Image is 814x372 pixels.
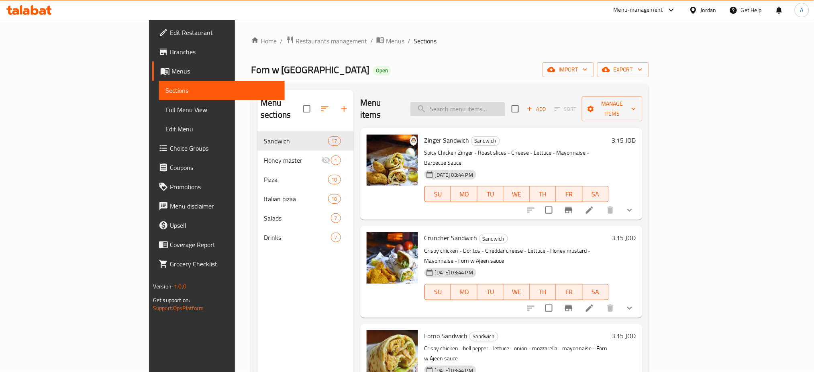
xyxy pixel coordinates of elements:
a: Full Menu View [159,100,285,119]
button: show more [620,298,639,318]
a: Edit menu item [585,303,594,313]
span: Select section [507,100,524,117]
span: Sections [165,86,279,95]
button: import [543,62,594,77]
div: Sandwich [471,136,500,146]
span: TU [481,188,500,200]
svg: Show Choices [625,303,634,313]
span: 10 [328,176,341,184]
span: Edit Restaurant [170,28,279,37]
a: Grocery Checklist [152,254,285,274]
span: import [549,65,588,75]
div: Open [373,66,391,76]
span: Menus [171,66,279,76]
button: SA [583,284,609,300]
span: Drinks [264,233,331,242]
img: Cruncher Sandwich [367,232,418,284]
span: Restaurants management [296,36,367,46]
span: Sort sections [315,99,335,119]
nav: breadcrumb [251,36,649,46]
button: show more [620,200,639,220]
a: Menu disclaimer [152,196,285,216]
a: Edit Menu [159,119,285,139]
a: Choice Groups [152,139,285,158]
span: SA [586,188,606,200]
span: Coverage Report [170,240,279,249]
span: FR [559,286,579,298]
div: Salads7 [257,208,354,228]
a: Coupons [152,158,285,177]
span: A [800,6,804,14]
span: SU [428,188,448,200]
a: Promotions [152,177,285,196]
span: Forn w [GEOGRAPHIC_DATA] [251,61,369,79]
span: Cruncher Sandwich [424,232,477,244]
button: TH [530,186,556,202]
img: Zinger Sandwich [367,135,418,186]
div: Sandwich [479,234,508,243]
button: Branch-specific-item [559,200,578,220]
a: Branches [152,42,285,61]
div: Italian pizaa [264,194,328,204]
div: Jordan [701,6,716,14]
button: delete [601,200,620,220]
span: Add [526,104,547,114]
span: 10 [328,195,341,203]
div: Honey master [264,155,321,165]
span: WE [507,286,526,298]
button: TU [477,284,504,300]
span: [DATE] 03:44 PM [432,171,476,179]
span: TH [533,188,553,200]
span: Sandwich [471,136,500,145]
span: [DATE] 03:44 PM [432,269,476,276]
a: Upsell [152,216,285,235]
button: WE [504,186,530,202]
span: 1 [331,157,341,164]
button: SA [583,186,609,202]
span: Sections [414,36,437,46]
span: Add item [524,103,549,115]
button: Manage items [582,96,643,121]
div: Italian pizaa10 [257,189,354,208]
div: items [331,155,341,165]
a: Menus [152,61,285,81]
span: Version: [153,281,173,292]
a: Sections [159,81,285,100]
span: 17 [328,137,341,145]
span: Open [373,67,391,74]
button: MO [451,186,477,202]
span: Pizza [264,175,328,184]
span: MO [454,286,474,298]
h6: 3.15 JOD [612,232,636,243]
h6: 3.15 JOD [612,330,636,341]
div: Salads [264,213,331,223]
div: Sandwich [469,332,498,341]
span: Get support on: [153,295,190,305]
div: items [328,175,341,184]
span: Sandwich [479,234,508,243]
span: Select to update [541,300,557,317]
div: items [331,213,341,223]
span: export [604,65,643,75]
span: Grocery Checklist [170,259,279,269]
span: TH [533,286,553,298]
span: Choice Groups [170,143,279,153]
div: Honey master1 [257,151,354,170]
span: SU [428,286,448,298]
div: items [331,233,341,242]
p: Crispy chicken - bell pepper - lettuce - onion - mozzarella - mayonnaise - Forn w Ajeen sauce [424,343,609,364]
button: sort-choices [521,298,541,318]
div: Sandwich [264,136,328,146]
span: Coupons [170,163,279,172]
span: Select all sections [298,100,315,117]
button: sort-choices [521,200,541,220]
span: 7 [331,234,341,241]
nav: Menu sections [257,128,354,250]
span: Select to update [541,202,557,219]
a: Edit menu item [585,205,594,215]
div: Sandwich17 [257,131,354,151]
a: Restaurants management [286,36,367,46]
button: SU [424,186,451,202]
li: / [370,36,373,46]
